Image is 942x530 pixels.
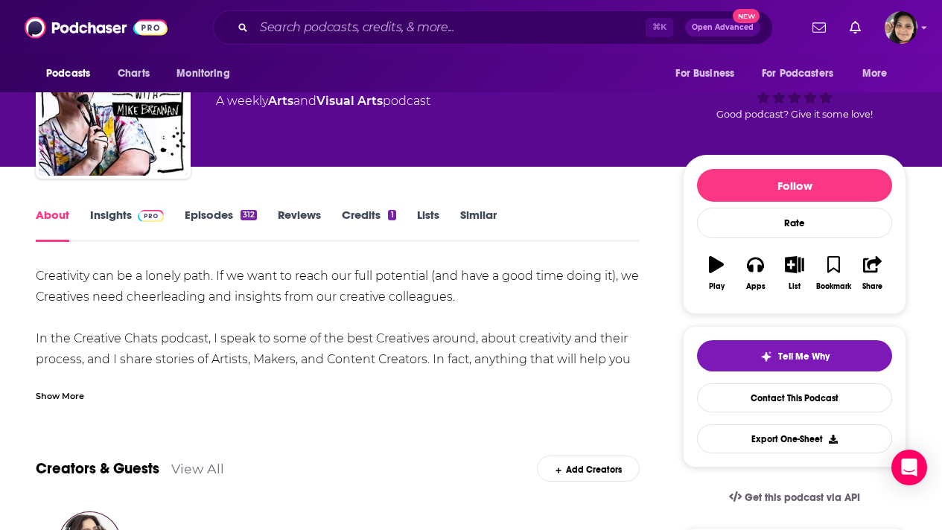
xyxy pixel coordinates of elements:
button: open menu [36,60,109,88]
a: Charts [108,60,159,88]
a: Creators & Guests [36,459,159,478]
div: 1 [388,210,395,220]
span: Get this podcast via API [745,491,860,504]
div: Creativity can be a lonely path. If we want to reach our full potential (and have a good time doi... [36,266,640,391]
button: Share [853,246,892,300]
img: Podchaser - Follow, Share and Rate Podcasts [25,13,168,42]
div: Add Creators [537,456,639,482]
a: Similar [460,208,497,242]
div: List [789,282,801,291]
img: Creative Chats podcast [39,27,188,176]
div: Open Intercom Messenger [891,450,927,485]
a: InsightsPodchaser Pro [90,208,164,242]
button: Export One-Sheet [697,424,892,453]
a: Credits1 [342,208,395,242]
div: Share [862,282,882,291]
img: User Profile [885,11,917,44]
span: and [293,94,316,108]
a: Arts [268,94,293,108]
a: Show notifications dropdown [806,15,832,40]
a: Visual Arts [316,94,383,108]
a: Contact This Podcast [697,383,892,412]
a: Reviews [278,208,321,242]
img: Podchaser Pro [138,210,164,222]
span: More [862,63,888,84]
span: For Podcasters [762,63,833,84]
button: tell me why sparkleTell Me Why [697,340,892,371]
button: open menu [665,60,753,88]
div: A weekly podcast [216,92,430,110]
a: View All [171,461,224,476]
button: Bookmark [814,246,853,300]
span: Open Advanced [692,24,754,31]
input: Search podcasts, credits, & more... [254,16,646,39]
div: Apps [746,282,766,291]
span: Good podcast? Give it some love! [716,109,873,120]
button: Apps [736,246,774,300]
button: Follow [697,169,892,202]
a: Lists [417,208,439,242]
a: Get this podcast via API [717,479,872,516]
img: tell me why sparkle [760,351,772,363]
div: Bookmark [816,282,851,291]
button: Show profile menu [885,11,917,44]
span: New [733,9,760,23]
a: Show notifications dropdown [844,15,867,40]
span: Monitoring [176,63,229,84]
button: open menu [752,60,855,88]
div: Search podcasts, credits, & more... [213,10,773,45]
span: Logged in as shelbyjanner [885,11,917,44]
span: Tell Me Why [778,351,830,363]
span: Podcasts [46,63,90,84]
a: About [36,208,69,242]
span: ⌘ K [646,18,673,37]
button: Play [697,246,736,300]
button: Open AdvancedNew [685,19,760,36]
button: List [775,246,814,300]
button: open menu [166,60,249,88]
div: Play [709,282,725,291]
span: For Business [675,63,734,84]
span: Charts [118,63,150,84]
a: Episodes312 [185,208,257,242]
button: open menu [852,60,906,88]
div: Rate [697,208,892,238]
div: 312 [241,210,257,220]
